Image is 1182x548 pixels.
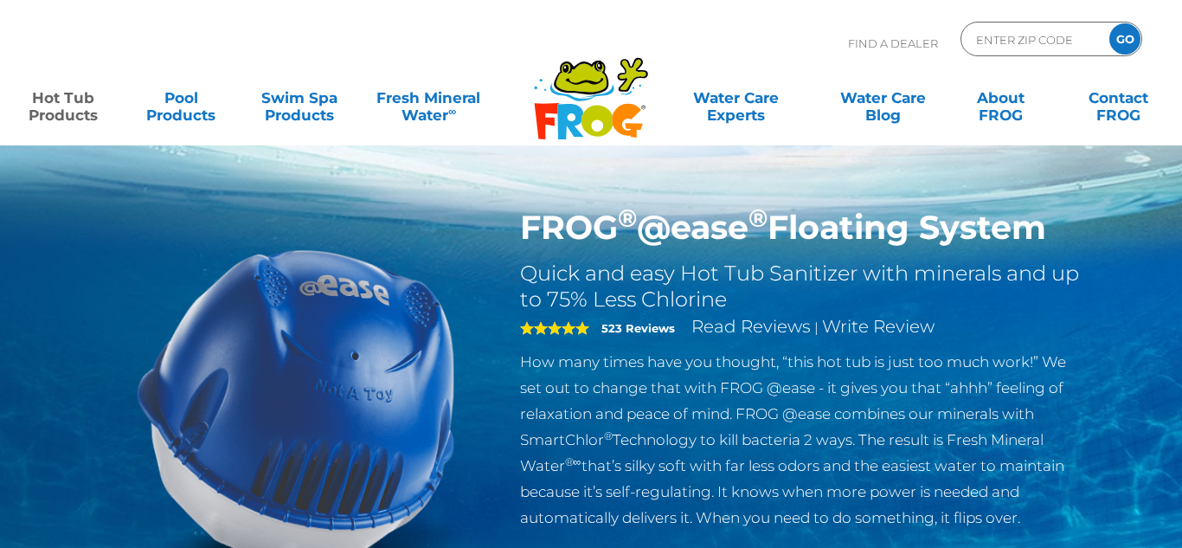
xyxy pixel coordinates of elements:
span: | [814,319,819,336]
sup: ® [748,203,768,233]
a: Write Review [822,316,935,337]
input: GO [1109,23,1140,55]
p: Find A Dealer [848,22,938,65]
sup: ® [618,203,637,233]
a: PoolProducts [135,81,227,115]
a: ContactFROG [1073,81,1165,115]
a: Read Reviews [691,316,811,337]
a: Hot TubProducts [17,81,109,115]
p: How many times have you thought, “this hot tub is just too much work!” We set out to change that ... [520,349,1085,531]
a: Swim SpaProducts [254,81,345,115]
a: Water CareBlog [837,81,928,115]
a: Water CareExperts [661,81,810,115]
h1: FROG @ease Floating System [520,208,1085,248]
sup: ∞ [448,105,456,118]
h2: Quick and easy Hot Tub Sanitizer with minerals and up to 75% Less Chlorine [520,261,1085,313]
sup: ®∞ [565,455,581,468]
strong: 523 Reviews [601,321,675,335]
img: Frog Products Logo [524,35,658,140]
a: Fresh MineralWater∞ [371,81,486,115]
a: AboutFROG [955,81,1047,115]
span: 5 [520,321,589,335]
sup: ® [604,429,613,442]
